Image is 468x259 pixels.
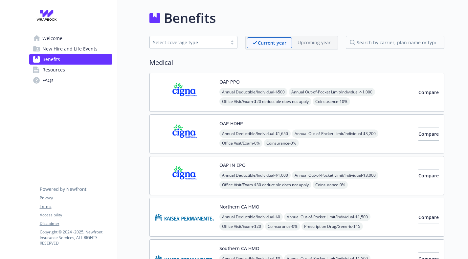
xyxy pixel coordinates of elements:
span: Benefits [42,54,60,65]
button: OAP IN EPO [219,162,246,169]
span: Office Visit/Exam - 0% [219,139,262,147]
span: Coinsurance - 0% [265,222,300,230]
button: Northern CA HMO [219,203,259,210]
button: Southern CA HMO [219,245,259,252]
span: Resources [42,65,65,75]
span: Welcome [42,33,62,44]
a: Disclaimer [40,221,112,227]
button: OAP HDHP [219,120,243,127]
p: Current year [258,39,286,46]
span: Compare [418,172,439,179]
img: CIGNA carrier logo [155,120,214,148]
span: Annual Out-of-Pocket Limit/Individual - $1,500 [284,213,370,221]
span: Office Visit/Exam - $20 deductible does not apply [219,97,311,106]
img: Kaiser Permanente Insurance Company carrier logo [155,203,214,231]
a: Welcome [29,33,112,44]
a: Terms [40,204,112,209]
span: Office Visit/Exam - $30 deductible does not apply [219,181,311,189]
input: search by carrier, plan name or type [346,36,444,49]
img: CIGNA carrier logo [155,162,214,189]
span: Annual Out-of-Pocket Limit/Individual - $3,200 [292,129,378,138]
button: Compare [418,128,439,141]
button: Compare [418,169,439,182]
img: CIGNA carrier logo [155,78,214,106]
span: FAQs [42,75,54,86]
a: Privacy [40,195,112,201]
span: Coinsurance - 0% [313,181,348,189]
span: Upcoming year [292,37,336,48]
button: Compare [418,86,439,99]
div: Select coverage type [153,39,224,46]
span: Compare [418,214,439,220]
button: OAP PPO [219,78,240,85]
button: Compare [418,211,439,224]
span: Office Visit/Exam - $20 [219,222,264,230]
span: Annual Deductible/Individual - $1,000 [219,171,291,179]
span: Annual Deductible/Individual - $1,650 [219,129,291,138]
p: Copyright © 2024 - 2025 , Newfront Insurance Services, ALL RIGHTS RESERVED [40,229,112,246]
p: Upcoming year [298,39,331,46]
span: Annual Out-of-Pocket Limit/Individual - $3,000 [292,171,378,179]
h1: Benefits [164,8,216,28]
a: Accessibility [40,212,112,218]
a: FAQs [29,75,112,86]
span: Annual Deductible/Individual - $0 [219,213,283,221]
a: New Hire and Life Events [29,44,112,54]
span: New Hire and Life Events [42,44,98,54]
span: Compare [418,89,439,95]
h2: Medical [149,58,444,68]
a: Benefits [29,54,112,65]
span: Compare [418,131,439,137]
a: Resources [29,65,112,75]
span: Prescription Drug/Generic - $15 [301,222,363,230]
span: Annual Out-of-Pocket Limit/Individual - $1,000 [289,88,375,96]
span: Coinsurance - 10% [313,97,350,106]
span: Coinsurance - 0% [264,139,299,147]
span: Annual Deductible/Individual - $500 [219,88,287,96]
